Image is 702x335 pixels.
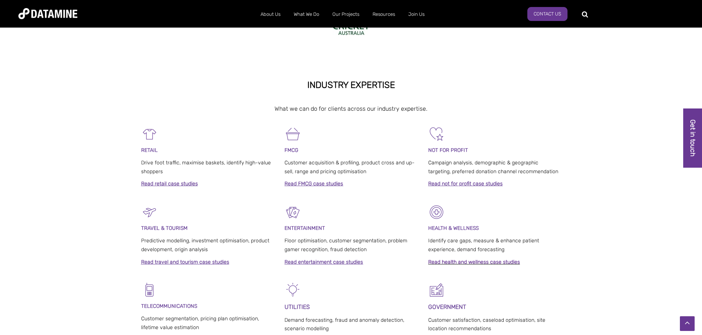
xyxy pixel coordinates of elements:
span: Customer segmentation, pricing plan optimisation, lifetime value estimation [141,316,259,331]
img: Retail-1 [141,126,158,142]
span: TELECOMMUNICATIONS [141,303,197,309]
a: Read not for profit case studies [428,181,503,187]
span: Floor optimisation, customer segmentation, problem gamer recognition, fraud detection [284,238,407,253]
a: Read entertainment case studies [284,259,363,265]
img: FMCG [284,126,301,142]
a: About Us [254,5,287,24]
img: Datamine [18,8,77,19]
span: Campaign analysis, demographic & geographic targeting, preferred donation channel recommendation [428,160,558,175]
img: Not For Profit [428,126,445,142]
a: Our Projects [326,5,366,24]
a: Resources [366,5,402,24]
span: FMCG [284,147,298,153]
img: Government [428,282,445,298]
a: What We Do [287,5,326,24]
img: Healthcare [428,204,445,220]
span: Drive foot traffic, maximise baskets, identify high-value shoppers [141,160,271,175]
a: Read health and wellness case studies [428,259,520,265]
span: Demand forecasting, fraud and anomaly detection, scenario modelling [284,317,404,332]
a: Read travel and tourism case studies [141,259,229,265]
span: RETAIL [141,147,158,153]
img: Travel & Tourism [141,204,158,220]
strong: GOVERNMENT [428,303,466,310]
span: NOT FOR PROFIT [428,147,468,153]
a: Get in touch [683,108,702,168]
a: Read retail case studies [141,181,198,187]
img: Entertainment [284,204,301,220]
span: Customer satisfaction, caseload optimisation, site location recommendations [428,317,545,332]
strong: INDUSTRY EXPERTISE [307,80,395,90]
a: Join Us [402,5,431,24]
a: Contact Us [527,7,567,21]
span: Predictive modelling, investment optimisation, product development, origin analysis [141,238,269,253]
span: Customer acquisition & profiling, product cross and up-sell, range and pricing optimisation [284,160,415,175]
span: What we can do for clients across our industry expertise. [275,105,427,112]
strong: HEALTH & WELLNESS [428,225,479,231]
span: Identify care gaps, measure & enhance patient experience, demand forecasting [428,238,539,253]
img: Telecomms [141,282,158,298]
a: Read FMCG case studies [284,181,343,187]
span: ENTERTAINMENT [284,225,325,231]
img: Energy [284,282,301,298]
span: TRAVEL & TOURISM [141,225,188,231]
span: UTILITIES [284,303,310,310]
